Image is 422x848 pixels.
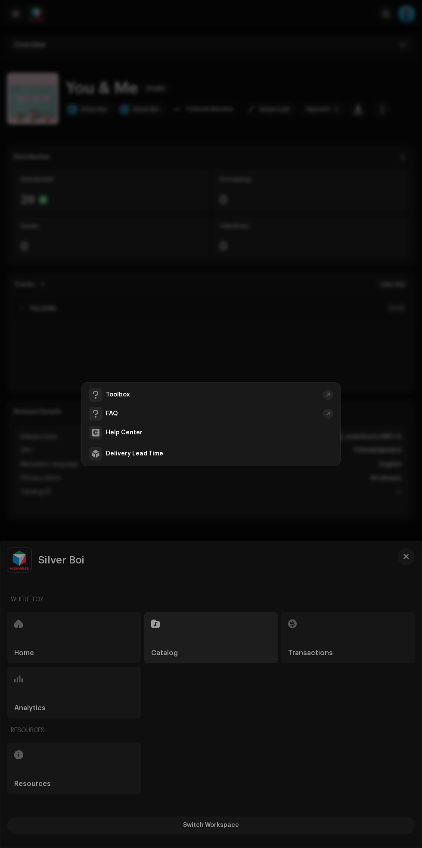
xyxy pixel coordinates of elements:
[85,424,337,441] re-m-nav-item: Help Center
[106,429,143,436] div: Help Center
[85,445,337,462] re-m-nav-item: Delivery Lead Time
[106,391,130,398] div: Toolbox
[106,450,163,457] div: Delivery Lead Time
[106,410,118,417] div: FAQ
[85,405,337,422] re-m-nav-item: FAQ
